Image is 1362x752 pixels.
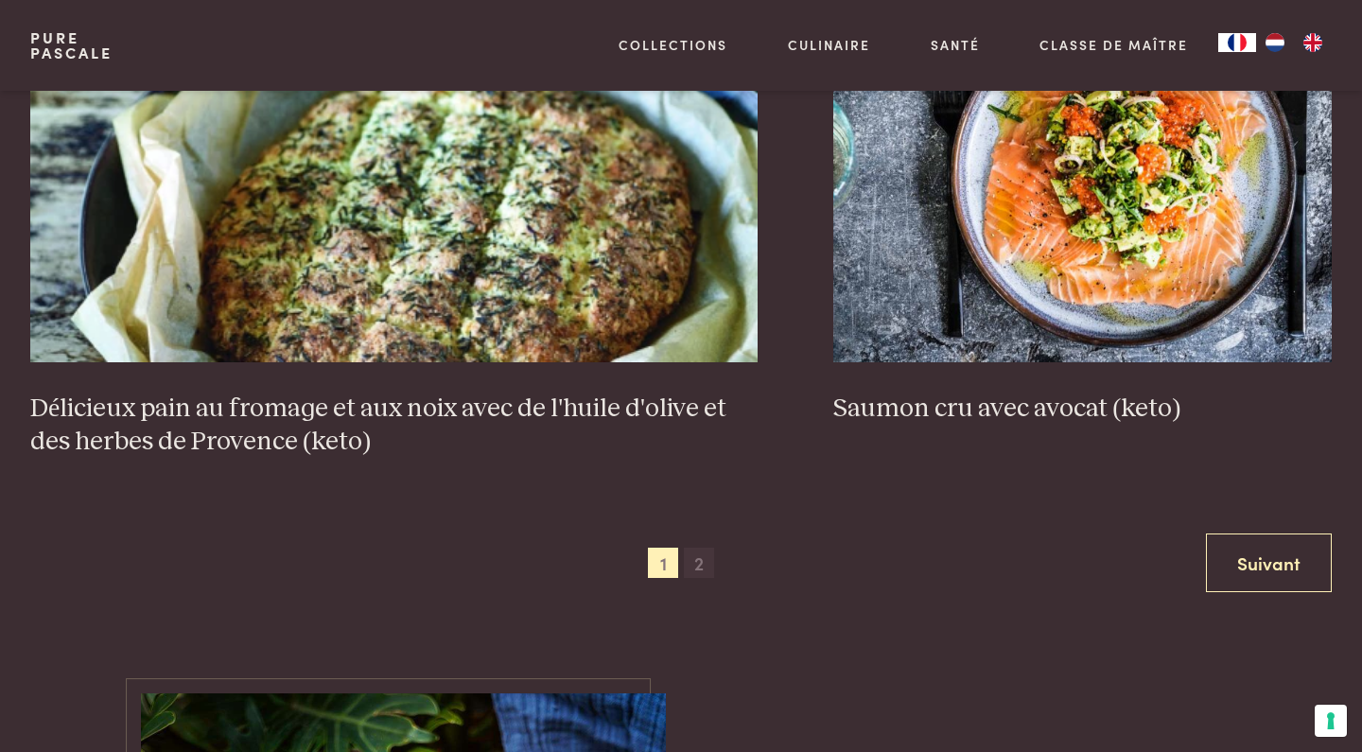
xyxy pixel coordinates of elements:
[30,393,759,458] h3: Délicieux pain au fromage et aux noix avec de l'huile d'olive et des herbes de Provence (keto)
[1256,33,1294,52] a: NL
[788,35,870,55] a: Culinaire
[619,35,727,55] a: Collections
[1315,705,1347,737] button: Vos préférences en matière de consentement pour les technologies de suivi
[30,30,113,61] a: PurePascale
[1294,33,1332,52] a: EN
[1206,533,1332,593] a: Suivant
[1218,33,1256,52] a: FR
[931,35,980,55] a: Santé
[684,548,714,578] span: 2
[833,393,1332,426] h3: Saumon cru avec avocat (keto)
[648,548,678,578] span: 1
[1218,33,1332,52] aside: Language selected: Français
[1218,33,1256,52] div: Language
[1256,33,1332,52] ul: Language list
[1039,35,1188,55] a: Classe de maître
